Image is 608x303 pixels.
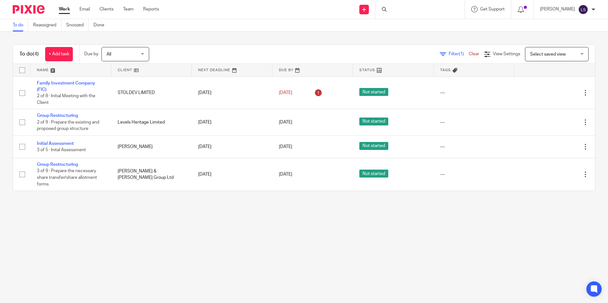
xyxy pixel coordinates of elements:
[100,6,114,12] a: Clients
[13,19,28,31] a: To do
[359,142,388,150] span: Not started
[111,77,192,109] td: STOLDEV LIMITED
[192,109,273,135] td: [DATE]
[359,88,388,96] span: Not started
[37,169,97,186] span: 3 of 9 · Prepare the necessary share transfer/share allotment forms
[480,7,505,11] span: Get Support
[440,90,508,96] div: ---
[37,148,86,152] span: 3 of 5 · Inital Assessment
[530,52,566,57] span: Select saved view
[37,81,95,92] a: Family Investment Company (FIC)
[123,6,134,12] a: Team
[33,51,39,57] span: (4)
[37,120,99,131] span: 2 of 9 · Prepare the existing and proposed group structure
[107,52,111,57] span: All
[37,94,95,105] span: 2 of 8 · Initial Meeting with the Client
[111,109,192,135] td: Levels Heritage Limited
[440,119,508,125] div: ---
[111,135,192,158] td: [PERSON_NAME]
[59,6,70,12] a: Work
[279,172,292,177] span: [DATE]
[540,6,575,12] p: [PERSON_NAME]
[66,19,89,31] a: Snoozed
[449,52,469,56] span: Filter
[37,141,74,146] a: Initial Assessment
[359,118,388,125] span: Not started
[192,77,273,109] td: [DATE]
[192,135,273,158] td: [DATE]
[93,19,109,31] a: Done
[33,19,61,31] a: Reassigned
[37,162,78,167] a: Group Restructuring
[440,144,508,150] div: ---
[79,6,90,12] a: Email
[279,91,292,95] span: [DATE]
[359,170,388,178] span: Not started
[111,158,192,191] td: [PERSON_NAME] & [PERSON_NAME] Group Ltd
[440,171,508,178] div: ---
[459,52,464,56] span: (1)
[37,113,78,118] a: Group Restructuring
[13,5,45,14] img: Pixie
[279,120,292,125] span: [DATE]
[279,145,292,149] span: [DATE]
[45,47,73,61] a: + Add task
[469,52,479,56] a: Clear
[440,68,451,72] span: Tags
[192,158,273,191] td: [DATE]
[578,4,588,15] img: svg%3E
[143,6,159,12] a: Reports
[19,51,39,57] h1: To do
[493,52,520,56] span: View Settings
[84,51,98,57] p: Due by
